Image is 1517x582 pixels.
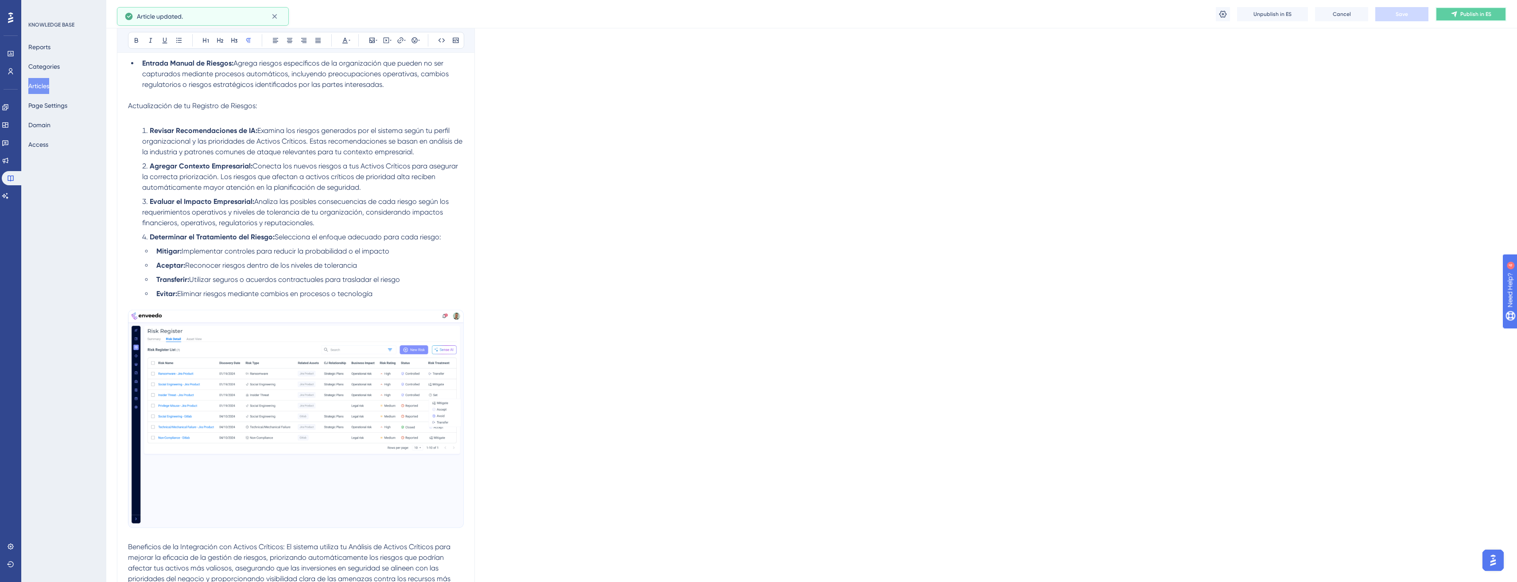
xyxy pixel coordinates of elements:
span: Actualización de tu Registro de Riesgos: [128,102,257,110]
span: Publish in ES [1460,11,1491,18]
div: KNOWLEDGE BASE [28,21,74,28]
span: Article updated. [137,11,183,22]
strong: Entrada Manual de Riesgos: [142,59,233,67]
button: Access [28,137,48,152]
button: Reports [28,39,50,55]
span: Examina los riesgos generados por el sistema según tu perfil organizacional y las prioridades de ... [142,126,464,156]
span: Reconocer riesgos dentro de los niveles de tolerancia [185,261,357,270]
button: Publish in ES [1436,7,1506,21]
span: Unpublish in ES [1253,11,1292,18]
span: Agrega riesgos específicos de la organización que pueden no ser capturados mediante procesos auto... [142,59,450,89]
strong: Determinar el Tratamiento del Riesgo: [150,233,275,241]
strong: Revisar Recomendaciones de IA: [150,126,257,135]
button: Categories [28,59,60,74]
button: Save [1375,7,1428,21]
span: Selecciona el enfoque adecuado para cada riesgo: [275,233,441,241]
button: Cancel [1315,7,1368,21]
button: Unpublish in ES [1237,7,1308,21]
span: Save [1396,11,1408,18]
strong: Transferir: [156,275,189,284]
span: Conecta los nuevos riesgos a tus Activos Críticos para asegurar la correcta priorización. Los rie... [142,162,460,191]
button: Articles [28,78,49,94]
span: Need Help? [21,2,55,13]
strong: Evaluar el Impacto Empresarial: [150,197,254,206]
span: Utilizar seguros o acuerdos contractuales para trasladar el riesgo [189,275,400,284]
strong: Agregar Contexto Empresarial: [150,162,252,170]
span: Implementar controles para reducir la probabilidad o el impacto [182,247,389,255]
span: Analiza las posibles consecuencias de cada riesgo según los requerimientos operativos y niveles d... [142,197,450,227]
button: Page Settings [28,98,67,113]
div: 4 [62,4,64,12]
button: Domain [28,117,50,133]
strong: Mitigar: [156,247,182,255]
span: Eliminar riesgos mediante cambios en procesos o tecnología [177,289,372,298]
strong: Evitar: [156,289,177,298]
strong: Aceptar: [156,261,185,270]
span: Cancel [1333,11,1351,18]
iframe: UserGuiding AI Assistant Launcher [1480,547,1506,574]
